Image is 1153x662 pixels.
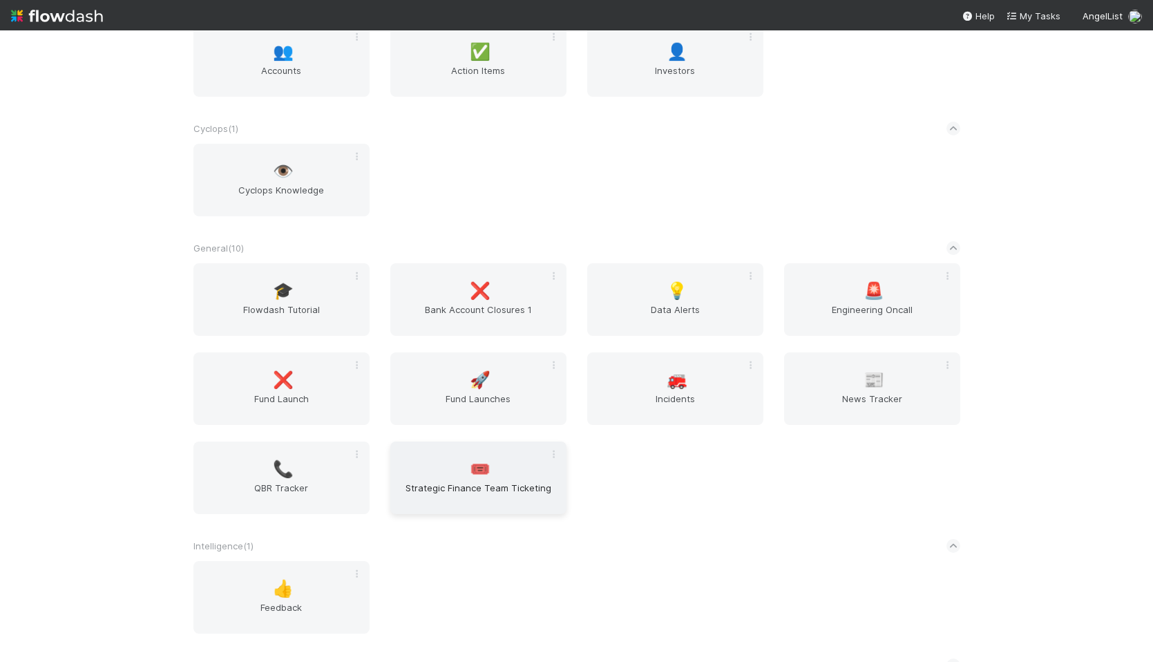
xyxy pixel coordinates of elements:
[962,9,995,23] div: Help
[390,263,566,336] a: ❌Bank Account Closures 1
[593,392,758,419] span: Incidents
[273,460,294,478] span: 📞
[396,481,561,509] span: Strategic Finance Team Ticketing
[470,460,490,478] span: 🎟️
[396,392,561,419] span: Fund Launches
[193,123,238,134] span: Cyclops ( 1 )
[1006,10,1060,21] span: My Tasks
[667,282,687,300] span: 💡
[864,282,884,300] span: 🚨
[784,352,960,425] a: 📰News Tracker
[470,43,490,61] span: ✅
[193,442,370,514] a: 📞QBR Tracker
[390,442,566,514] a: 🎟️Strategic Finance Team Ticketing
[470,282,490,300] span: ❌
[193,540,254,551] span: Intelligence ( 1 )
[1083,10,1123,21] span: AngelList
[273,580,294,598] span: 👍
[199,481,364,509] span: QBR Tracker
[11,4,103,28] img: logo-inverted-e16ddd16eac7371096b0.svg
[1006,9,1060,23] a: My Tasks
[390,24,566,97] a: ✅Action Items
[587,263,763,336] a: 💡Data Alerts
[193,243,244,254] span: General ( 10 )
[470,371,490,389] span: 🚀
[396,303,561,330] span: Bank Account Closures 1
[390,352,566,425] a: 🚀Fund Launches
[199,183,364,211] span: Cyclops Knowledge
[587,24,763,97] a: 👤Investors
[193,24,370,97] a: 👥Accounts
[790,392,955,419] span: News Tracker
[273,43,294,61] span: 👥
[667,371,687,389] span: 🚒
[273,162,294,180] span: 👁️
[193,352,370,425] a: ❌Fund Launch
[593,303,758,330] span: Data Alerts
[593,64,758,91] span: Investors
[273,282,294,300] span: 🎓
[790,303,955,330] span: Engineering Oncall
[273,371,294,389] span: ❌
[193,144,370,216] a: 👁️Cyclops Knowledge
[193,561,370,634] a: 👍Feedback
[199,600,364,628] span: Feedback
[1128,10,1142,23] img: avatar_422edbfd-dd00-4a91-94c7-de1a13ea6c59.png
[667,43,687,61] span: 👤
[864,371,884,389] span: 📰
[199,64,364,91] span: Accounts
[784,263,960,336] a: 🚨Engineering Oncall
[396,64,561,91] span: Action Items
[193,263,370,336] a: 🎓Flowdash Tutorial
[587,352,763,425] a: 🚒Incidents
[199,392,364,419] span: Fund Launch
[199,303,364,330] span: Flowdash Tutorial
